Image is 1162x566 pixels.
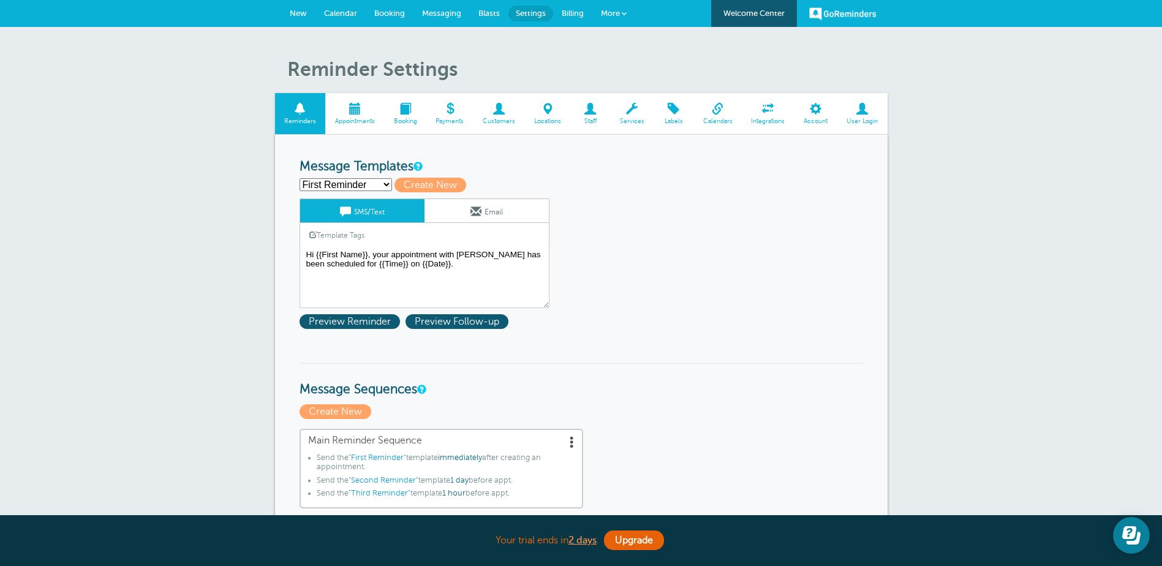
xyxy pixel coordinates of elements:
a: Preview Reminder [300,316,406,327]
span: Messaging [422,9,461,18]
a: Settings [508,6,553,21]
span: 1 day [450,476,469,485]
a: Preview Follow-up [406,316,511,327]
span: Preview Reminder [300,314,400,329]
a: Labels [654,93,693,134]
a: 2 days [568,535,597,546]
span: Services [616,118,647,125]
span: 1 hour [442,489,466,497]
span: Create New [300,404,371,419]
span: New [290,9,307,18]
span: Staff [576,118,604,125]
span: Settings [516,9,546,18]
span: Main Reminder Sequence [308,435,575,447]
span: Payments [432,118,467,125]
span: "Second Reminder" [349,476,418,485]
span: Locations [531,118,565,125]
h3: Message Sequences [300,363,863,398]
a: Upgrade [604,530,664,550]
span: Blasts [478,9,500,18]
a: Payments [426,93,473,134]
span: immediately [438,453,482,462]
a: Booking [384,93,426,134]
a: Account [794,93,837,134]
span: Booking [374,9,405,18]
a: Services [610,93,654,134]
a: Create New [300,406,374,417]
span: Reminders [281,118,320,125]
h3: Message Templates [300,159,863,175]
span: User Login [843,118,881,125]
span: Calendar [324,9,357,18]
a: Message Sequences allow you to setup multiple reminder schedules that can use different Message T... [417,385,424,393]
span: Appointments [331,118,378,125]
span: Integrations [748,118,788,125]
span: More [601,9,620,18]
a: Main Reminder Sequence Send the"First Reminder"templateimmediatelyafter creating an appointment.S... [300,429,583,508]
a: Customers [473,93,525,134]
span: Create New [394,178,466,192]
h1: Reminder Settings [287,58,888,81]
span: Customers [480,118,519,125]
a: Calendars [693,93,742,134]
a: Locations [525,93,571,134]
iframe: Resource center [1113,517,1150,554]
div: Your trial ends in . [275,527,888,554]
span: Billing [562,9,584,18]
li: Send the template before appt. [317,489,575,502]
span: Booking [390,118,420,125]
span: "First Reminder" [349,453,406,462]
a: Create New [394,179,472,191]
a: This is the wording for your reminder and follow-up messages. You can create multiple templates i... [413,162,421,170]
textarea: Hi {{First Name}}, your appointment with [PERSON_NAME] has been scheduled for {{Time}} on {{Date}}. [300,247,549,308]
li: Send the template before appt. [317,476,575,489]
a: Appointments [325,93,384,134]
a: Email [424,199,549,222]
a: User Login [837,93,888,134]
a: SMS/Text [300,199,424,222]
span: Preview Follow-up [406,314,508,329]
span: "Third Reminder" [349,489,410,497]
span: Calendars [700,118,736,125]
a: Template Tags [300,223,374,247]
li: Send the template after creating an appointment. [317,453,575,476]
span: Account [801,118,831,125]
a: Staff [570,93,610,134]
a: Integrations [742,93,794,134]
span: Labels [660,118,687,125]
